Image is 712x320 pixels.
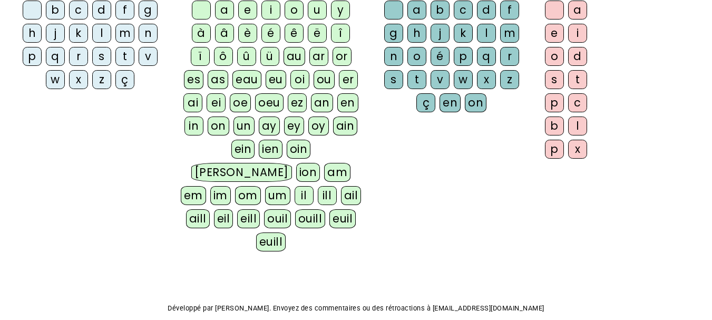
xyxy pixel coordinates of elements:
div: em [181,186,206,205]
div: é [261,24,280,43]
div: t [407,70,426,89]
div: d [568,47,587,66]
div: p [23,47,42,66]
div: h [23,24,42,43]
div: ay [259,117,280,135]
div: ail [341,186,362,205]
div: oy [308,117,329,135]
div: or [333,47,352,66]
div: w [454,70,473,89]
div: en [440,93,461,112]
div: om [235,186,261,205]
div: v [139,47,158,66]
div: b [545,117,564,135]
div: r [69,47,88,66]
div: â [215,24,234,43]
div: es [184,70,203,89]
div: a [568,1,587,20]
div: ï [191,47,210,66]
div: ç [416,93,435,112]
div: an [311,93,333,112]
div: c [568,93,587,112]
div: î [331,24,350,43]
div: ai [183,93,202,112]
div: ein [231,140,255,159]
div: au [284,47,305,66]
div: am [324,163,350,182]
div: g [384,24,403,43]
div: l [568,117,587,135]
div: un [233,117,255,135]
div: euil [329,209,356,228]
div: q [477,47,496,66]
div: en [337,93,358,112]
div: ç [115,70,134,89]
div: t [115,47,134,66]
div: l [92,24,111,43]
div: oeu [255,93,284,112]
div: oin [287,140,311,159]
div: f [115,1,134,20]
div: c [69,1,88,20]
div: b [46,1,65,20]
div: oi [290,70,309,89]
div: ê [285,24,304,43]
div: k [454,24,473,43]
div: à [192,24,211,43]
div: j [46,24,65,43]
div: ain [333,117,358,135]
div: im [210,186,231,205]
div: p [545,93,564,112]
div: l [477,24,496,43]
div: ë [308,24,327,43]
div: o [285,1,304,20]
div: j [431,24,450,43]
div: um [265,186,290,205]
div: c [454,1,473,20]
div: ei [207,93,226,112]
div: s [92,47,111,66]
div: x [69,70,88,89]
div: q [46,47,65,66]
div: e [545,24,564,43]
div: z [92,70,111,89]
div: r [500,47,519,66]
div: a [215,1,234,20]
div: x [568,140,587,159]
div: ü [260,47,279,66]
div: ill [318,186,337,205]
div: ô [214,47,233,66]
div: ouil [264,209,291,228]
div: [PERSON_NAME] [191,163,292,182]
div: d [477,1,496,20]
div: m [500,24,519,43]
div: b [431,1,450,20]
div: u [308,1,327,20]
div: y [331,1,350,20]
div: û [237,47,256,66]
div: w [46,70,65,89]
div: d [92,1,111,20]
div: eu [266,70,286,89]
div: ion [296,163,320,182]
div: n [384,47,403,66]
div: as [208,70,228,89]
div: f [500,1,519,20]
div: p [545,140,564,159]
div: o [545,47,564,66]
div: ou [314,70,335,89]
div: z [500,70,519,89]
div: è [238,24,257,43]
div: ez [288,93,307,112]
div: ey [284,117,304,135]
div: on [208,117,229,135]
div: m [115,24,134,43]
div: eil [214,209,233,228]
div: s [545,70,564,89]
div: euill [256,232,286,251]
div: in [184,117,203,135]
div: aill [186,209,210,228]
div: ien [259,140,282,159]
div: o [407,47,426,66]
div: on [465,93,486,112]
